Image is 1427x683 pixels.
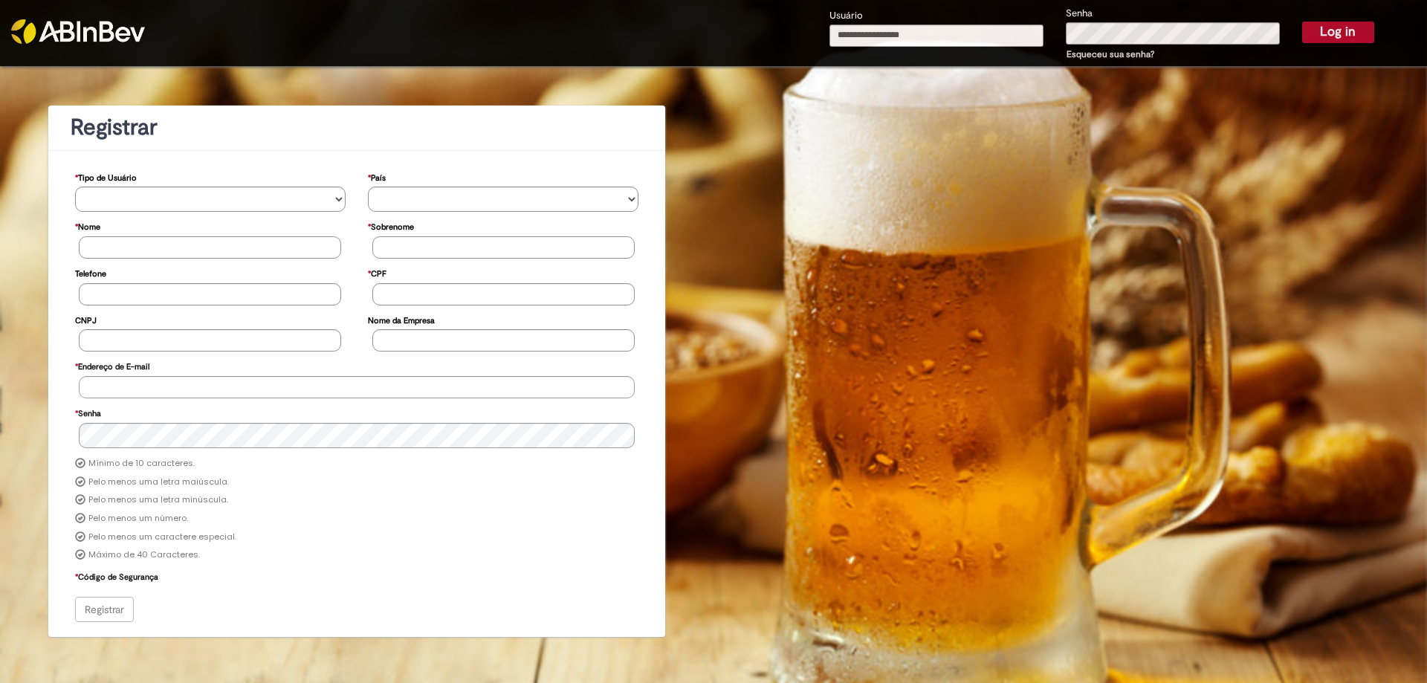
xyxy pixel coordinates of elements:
label: Endereço de E-mail [75,355,149,376]
label: Usuário [829,9,863,23]
label: CNPJ [75,308,97,330]
label: Pelo menos um número. [88,513,188,525]
label: Mínimo de 10 caracteres. [88,458,195,470]
button: Log in [1302,22,1374,42]
label: Código de Segurança [75,565,158,586]
label: País [368,166,386,187]
label: Sobrenome [368,215,414,236]
label: Senha [75,401,101,423]
label: Nome da Empresa [368,308,435,330]
label: Máximo de 40 Caracteres. [88,549,200,561]
h1: Registrar [71,115,643,140]
a: Esqueceu sua senha? [1067,48,1154,60]
label: Pelo menos um caractere especial. [88,531,236,543]
label: Tipo de Usuário [75,166,137,187]
label: Pelo menos uma letra maiúscula. [88,476,229,488]
label: Telefone [75,262,106,283]
label: CPF [368,262,386,283]
label: Nome [75,215,100,236]
img: ABInbev-white.png [11,19,145,44]
label: Senha [1066,7,1093,21]
label: Pelo menos uma letra minúscula. [88,494,228,506]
